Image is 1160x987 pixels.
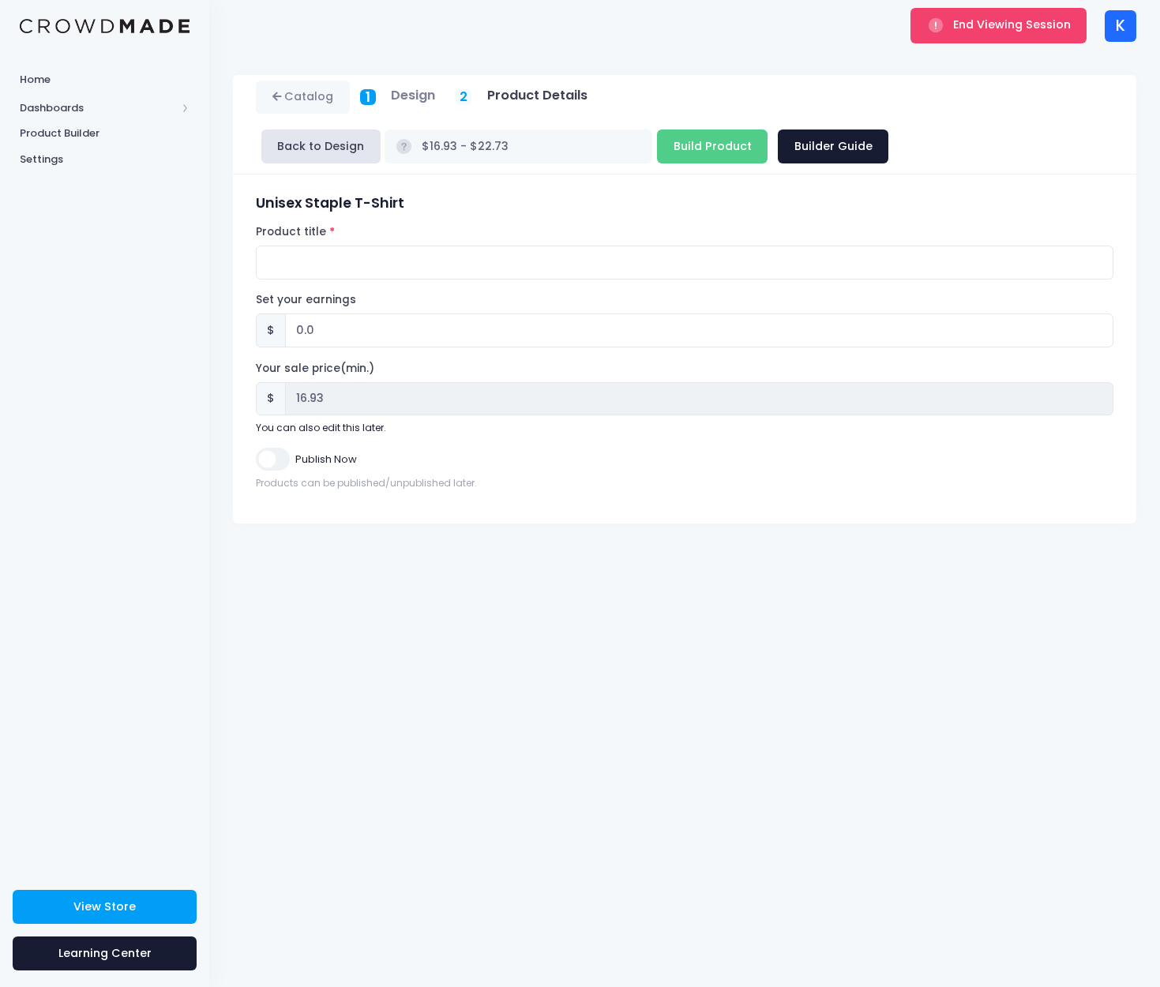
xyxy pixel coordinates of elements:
span: View Store [73,899,136,914]
label: Set your earnings [256,292,356,308]
span: Settings [20,152,190,167]
span: Learning Center [58,945,152,961]
label: Publish Now [295,452,357,467]
span: 2 [460,88,467,107]
button: Back to Design [261,129,381,163]
span: 1 [366,87,370,107]
a: Learning Center [13,936,197,970]
a: View Store [13,890,197,924]
span: $ [256,382,286,416]
h5: Product Details [487,88,588,103]
img: Logo [20,19,190,34]
label: Product title [256,224,334,240]
span: End Viewing Session [953,17,1071,32]
input: Build Product [657,129,768,163]
span: $ [256,313,286,347]
label: Your sale price(min.) [256,361,374,377]
div: K [1105,10,1136,42]
button: End Viewing Session [910,8,1087,43]
div: You can also edit this later. [256,421,1113,435]
span: Product Builder [20,126,190,141]
a: Catalog [256,81,350,114]
span: Home [20,72,190,88]
h3: Unisex Staple T-Shirt [256,195,1113,212]
a: Builder Guide [778,129,888,163]
h5: Design [391,88,435,103]
div: Products can be published/unpublished later. [256,476,1113,490]
span: Dashboards [20,100,176,116]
